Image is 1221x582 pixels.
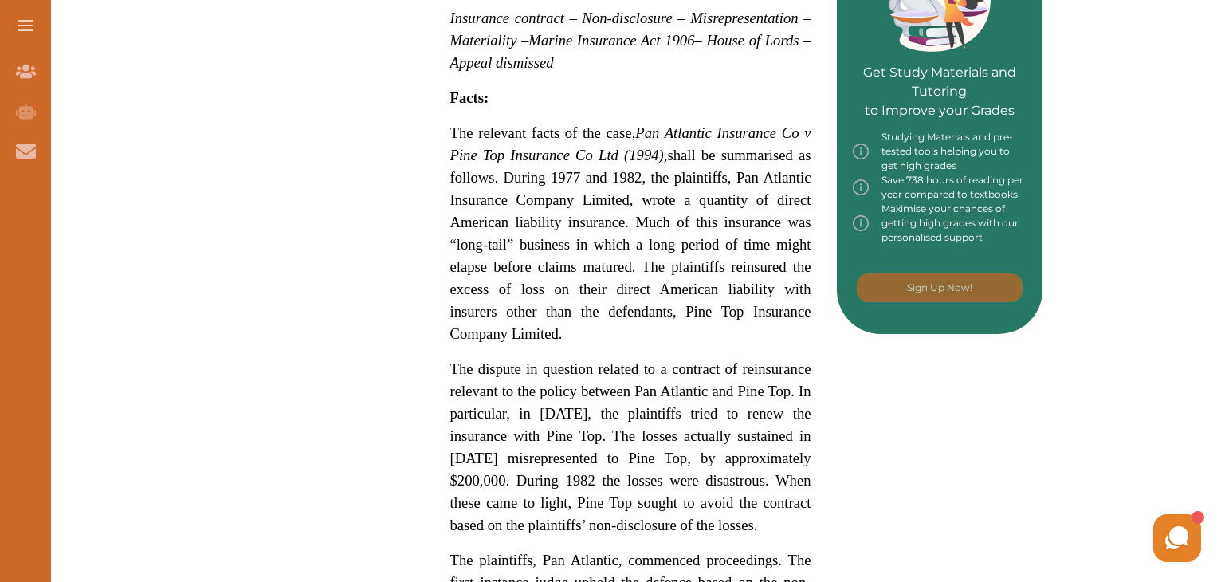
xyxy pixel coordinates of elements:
iframe: HelpCrunch [838,510,1205,566]
img: info-img [853,173,869,202]
span: Marine Insurance Act 1906 [528,32,694,49]
span: The relevant facts of the case, [450,124,636,141]
span: Insurance contract – Non-disclosure – Misrepresentation – Materiality – [450,10,811,49]
img: info-img [853,202,869,245]
p: Get Study Materials and Tutoring to Improve your Grades [853,18,1027,120]
button: [object Object] [857,273,1023,302]
div: Maximise your chances of getting high grades with our personalised support [853,202,1027,245]
strong: Facts: [450,89,489,106]
p: Sign Up Now! [907,281,972,295]
span: The dispute in question related to a contract of reinsurance relevant to the policy between Pan A... [450,360,811,533]
div: Studying Materials and pre-tested tools helping you to get high grades [853,130,1027,173]
span: – House of Lords – Appeal dismissed [450,32,811,71]
div: Save 738 hours of reading per year compared to textbooks [853,173,1027,202]
span: Pan Atlantic Insurance Co v Pine Top Insurance Co Ltd (1994), [450,124,811,163]
span: shall be summarised as follows. During 1977 and 1982, the plaintiffs, Pan Atlantic Insurance Comp... [450,147,811,342]
img: info-img [853,130,869,173]
iframe: Reviews Badge Ribbon Widget [856,398,1159,435]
